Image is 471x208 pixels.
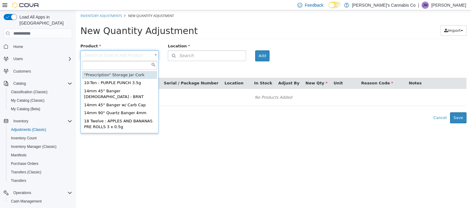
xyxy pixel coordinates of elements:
[11,161,39,166] span: Purchase Orders
[6,99,81,107] div: 14mm 90° Quartz Banger 4mm
[8,198,44,205] a: Cash Management
[11,80,72,87] span: Catalog
[8,135,39,142] a: Inventory Count
[1,79,75,88] button: Catalog
[6,88,75,96] button: Classification (Classic)
[13,81,26,86] span: Catalog
[1,42,75,51] button: Home
[8,143,72,150] span: Inventory Manager (Classic)
[8,105,72,113] span: My Catalog (Beta)
[8,160,72,167] span: Purchase Orders
[1,55,75,63] button: Users
[6,176,75,185] button: Transfers
[13,119,28,124] span: Inventory
[8,97,47,104] a: My Catalog (Classic)
[8,97,72,104] span: My Catalog (Classic)
[11,98,45,103] span: My Catalog (Classic)
[17,14,72,26] span: Load All Apps in [GEOGRAPHIC_DATA]
[11,178,26,183] span: Transfers
[6,142,75,151] button: Inventory Manager (Classic)
[8,126,49,133] a: Adjustments (Classic)
[11,170,41,175] span: Transfers (Classic)
[11,68,33,75] a: Customers
[8,88,50,96] a: Classification (Classic)
[11,67,72,75] span: Customers
[8,88,72,96] span: Classification (Classic)
[6,168,75,176] button: Transfers (Classic)
[6,197,75,206] button: Cash Management
[11,118,31,125] button: Inventory
[8,152,29,159] a: Manifests
[6,77,81,91] div: 14mm 45° Banger [DEMOGRAPHIC_DATA] - BRNT
[11,144,56,149] span: Inventory Manager (Classic)
[352,2,416,9] p: [PERSON_NAME]'s Cannabis Co
[431,2,466,9] p: [PERSON_NAME]
[6,91,81,99] div: 14mm 45° Banger w/ Carb Cap
[11,136,37,141] span: Inventory Count
[6,105,75,113] button: My Catalog (Beta)
[11,189,34,196] button: Operations
[12,2,39,8] img: Cova
[1,67,75,76] button: Customers
[8,198,72,205] span: Cash Management
[11,127,46,132] span: Adjustments (Classic)
[8,177,29,184] a: Transfers
[8,126,72,133] span: Adjustments (Classic)
[8,169,44,176] a: Transfers (Classic)
[423,2,428,9] span: JM
[6,151,75,159] button: Manifests
[6,96,75,105] button: My Catalog (Classic)
[13,56,23,61] span: Users
[6,107,81,121] div: 18 Twelve : APPLES AND BANANAS PRE ROLLS 3 x 0.5g
[1,117,75,125] button: Inventory
[13,44,23,49] span: Home
[11,118,72,125] span: Inventory
[8,169,72,176] span: Transfers (Classic)
[6,159,75,168] button: Purchase Orders
[418,2,419,9] p: |
[13,69,31,74] span: Customers
[11,199,42,204] span: Cash Management
[8,152,72,159] span: Manifests
[11,43,72,50] span: Home
[8,177,72,184] span: Transfers
[6,61,81,69] div: "Prescription" Storage Jar Cork
[11,80,28,87] button: Catalog
[11,43,25,50] a: Home
[13,190,31,195] span: Operations
[6,125,75,134] button: Adjustments (Classic)
[8,160,41,167] a: Purchase Orders
[11,107,40,111] span: My Catalog (Beta)
[6,69,81,77] div: 10-Ten : PURPLE PUNCH 3.5g
[11,90,48,94] span: Classification (Classic)
[328,2,341,8] input: Dark Mode
[11,55,72,63] span: Users
[8,105,43,113] a: My Catalog (Beta)
[6,134,75,142] button: Inventory Count
[11,55,25,63] button: Users
[11,153,26,158] span: Manifests
[8,143,59,150] a: Inventory Manager (Classic)
[11,189,72,196] span: Operations
[8,135,72,142] span: Inventory Count
[1,189,75,197] button: Operations
[422,2,429,9] div: Jeff McCollum
[6,121,81,129] div: 18 Twelve : GRAPE JAM CBG 3.5g
[305,2,323,8] span: Feedback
